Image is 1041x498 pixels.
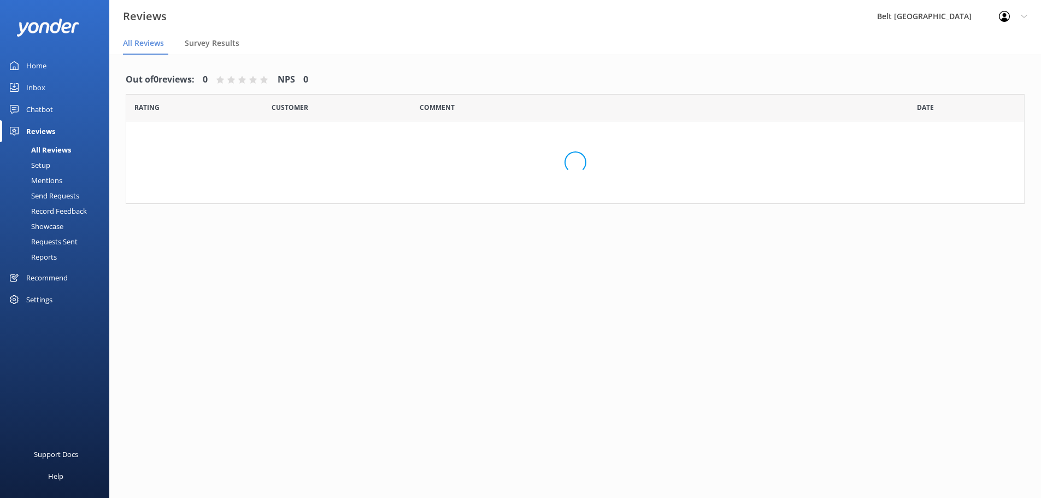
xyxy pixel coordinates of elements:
div: All Reviews [7,142,71,157]
div: Send Requests [7,188,79,203]
img: yonder-white-logo.png [16,19,79,37]
div: Reviews [26,120,55,142]
div: Requests Sent [7,234,78,249]
a: Mentions [7,173,109,188]
h4: 0 [203,73,208,87]
a: Requests Sent [7,234,109,249]
span: Date [134,102,160,113]
span: Date [272,102,308,113]
div: Chatbot [26,98,53,120]
div: Recommend [26,267,68,289]
a: Record Feedback [7,203,109,219]
div: Mentions [7,173,62,188]
a: All Reviews [7,142,109,157]
div: Reports [7,249,57,265]
span: Date [917,102,934,113]
div: Help [48,465,63,487]
a: Send Requests [7,188,109,203]
div: Setup [7,157,50,173]
a: Setup [7,157,109,173]
div: Inbox [26,77,45,98]
span: Survey Results [185,38,239,49]
a: Showcase [7,219,109,234]
div: Support Docs [34,443,78,465]
h4: Out of 0 reviews: [126,73,195,87]
div: Showcase [7,219,63,234]
h4: 0 [303,73,308,87]
span: All Reviews [123,38,164,49]
span: Question [420,102,455,113]
div: Home [26,55,46,77]
div: Record Feedback [7,203,87,219]
div: Settings [26,289,52,310]
h3: Reviews [123,8,167,25]
a: Reports [7,249,109,265]
h4: NPS [278,73,295,87]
